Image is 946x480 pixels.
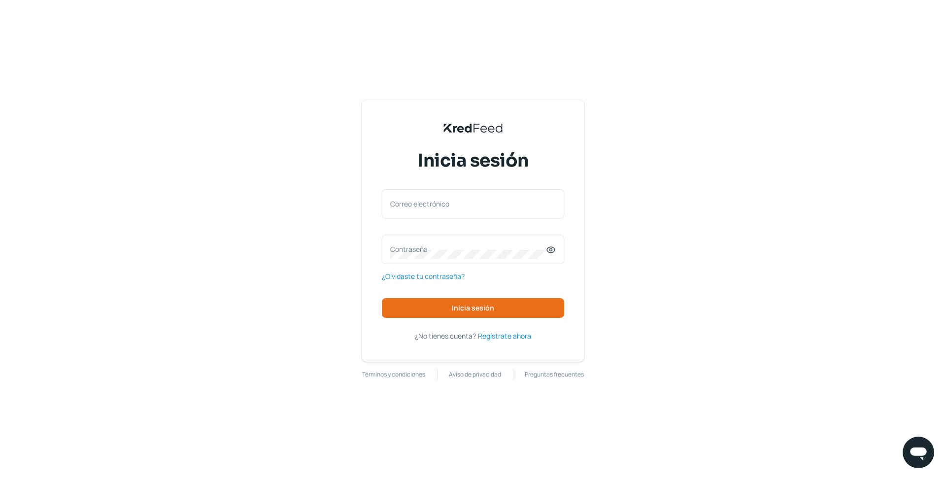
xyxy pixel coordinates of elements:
[909,443,928,462] img: chatIcon
[449,369,501,380] a: Aviso de privacidad
[417,148,529,173] span: Inicia sesión
[382,270,465,282] a: ¿Olvidaste tu contraseña?
[478,330,531,342] a: Regístrate ahora
[452,305,494,311] span: Inicia sesión
[415,331,476,341] span: ¿No tienes cuenta?
[382,298,564,318] button: Inicia sesión
[525,369,584,380] a: Preguntas frecuentes
[390,244,546,254] label: Contraseña
[390,199,546,208] label: Correo electrónico
[362,369,425,380] a: Términos y condiciones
